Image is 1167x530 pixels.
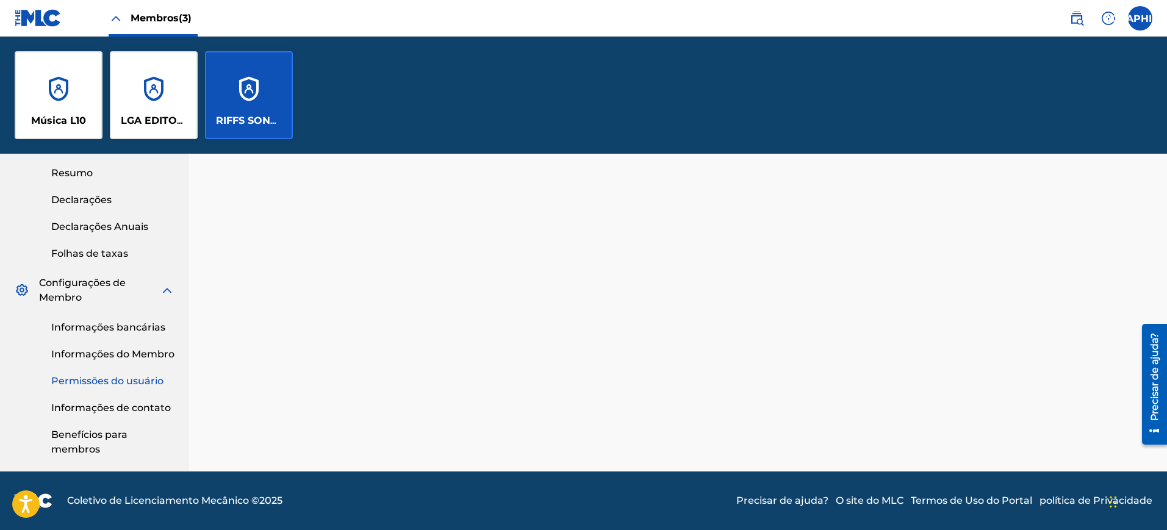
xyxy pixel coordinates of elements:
img: Configurações de Membro [15,283,29,298]
div: Menu do usuário [1128,6,1152,30]
img: expandir [160,283,174,298]
div: Arrastar [1110,484,1117,520]
font: Declarações Anuais [51,221,148,232]
a: Precisar de ajuda? [736,493,828,508]
font: (3) [179,12,192,24]
font: Benefícios para membros [51,429,127,455]
img: Logotipo da MLC [15,9,62,27]
a: Folhas de taxas [51,246,174,261]
a: Declarações [51,193,174,207]
font: Membros [131,12,179,24]
a: Declarações Anuais [51,220,174,234]
p: Música L10 [31,113,86,128]
font: O site do MLC [836,495,903,506]
font: Folhas de taxas [51,248,128,259]
font: RIFFS SONOROS [216,115,301,126]
font: política de Privacidade [1040,495,1152,506]
iframe: Widget de bate-papo [1106,471,1167,530]
a: Informações bancárias [51,320,174,335]
font: Coletivo de Licenciamento Mecânico © [67,495,259,506]
font: Precisar de ajuda? [736,495,828,506]
img: Close [109,11,123,26]
a: ContasLGA EDITORA [110,51,198,139]
a: política de Privacidade [1040,493,1152,508]
font: Informações bancárias [51,321,165,333]
a: Informações de contato [51,401,174,415]
font: Permissões do usuário [51,375,163,387]
a: Termos de Uso do Portal [911,493,1032,508]
p: LGA EDITORA [121,113,187,128]
font: Declarações [51,194,112,206]
font: Termos de Uso do Portal [911,495,1032,506]
font: LGA EDITORA [121,115,192,126]
a: Benefícios para membros [51,428,174,457]
img: logotipo [15,493,52,508]
a: ContasRIFFS SONOROS [205,51,293,139]
a: O site do MLC [836,493,903,508]
font: Informações de contato [51,402,171,414]
font: Resumo [51,167,93,179]
font: Música L10 [31,115,86,126]
a: Resumo [51,166,174,181]
iframe: Centro de Recursos [1133,319,1167,450]
p: RIFFS SONOROS [216,113,282,128]
img: procurar [1069,11,1084,26]
a: Pesquisa pública [1065,6,1089,30]
font: Informações do Membro [51,348,174,360]
div: Ajuda [1096,6,1121,30]
img: ajuda [1101,11,1116,26]
a: Informações do Membro [51,347,174,362]
a: ContasMúsica L10 [15,51,102,139]
font: 2025 [259,495,282,506]
a: Permissões do usuário [51,374,174,389]
font: Configurações de Membro [39,277,126,303]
